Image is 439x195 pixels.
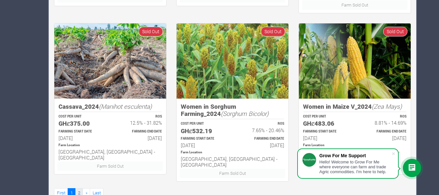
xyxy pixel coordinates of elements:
[59,135,104,141] h6: [DATE]
[238,121,284,126] p: ROS
[116,120,162,126] h6: 12.5% - 31.82%
[303,114,349,119] p: COST PER UNIT
[303,120,349,127] h5: GHȼ483.06
[177,23,288,98] img: growforme image
[181,142,227,148] h6: [DATE]
[372,102,402,110] i: (Zea Mays)
[303,135,349,141] h6: [DATE]
[221,109,269,118] i: (Sorghum Bicolor)
[319,153,392,158] div: Grow For Me Support
[261,27,285,36] span: Sold Out
[59,120,104,127] h5: GHȼ375.00
[181,103,284,118] h5: Women in Sorghum Farming_2024
[303,129,349,134] p: Estimated Farming Start Date
[59,143,162,148] p: Location of Farm
[238,142,284,148] h6: [DATE]
[299,23,411,99] img: growforme image
[116,135,162,141] h6: [DATE]
[361,135,406,141] h6: [DATE]
[181,156,284,168] h6: [GEOGRAPHIC_DATA], [GEOGRAPHIC_DATA] - [GEOGRAPHIC_DATA]
[383,27,407,36] span: Sold Out
[181,121,227,126] p: COST PER UNIT
[361,120,406,126] h6: 8.81% - 14.69%
[361,114,406,119] p: ROS
[116,114,162,119] p: ROS
[303,103,406,110] h5: Women in Maize V_2024
[99,102,152,110] i: (Manihot esculenta)
[319,160,392,174] div: Hello! Welcome to Grow For Me where everyone can farm and trade Agric commodities. I'm here to help.
[54,23,166,99] img: growforme image
[361,129,406,134] p: Estimated Farming End Date
[238,127,284,133] h6: 7.65% - 20.46%
[181,150,284,155] p: Location of Farm
[59,149,162,160] h6: [GEOGRAPHIC_DATA], [GEOGRAPHIC_DATA] - [GEOGRAPHIC_DATA]
[181,136,227,141] p: Estimated Farming Start Date
[116,129,162,134] p: Estimated Farming End Date
[139,27,163,36] span: Sold Out
[59,103,162,110] h5: Cassava_2024
[59,114,104,119] p: COST PER UNIT
[238,136,284,141] p: Estimated Farming End Date
[181,127,227,135] h5: GHȼ532.19
[59,129,104,134] p: Estimated Farming Start Date
[303,143,406,148] p: Location of Farm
